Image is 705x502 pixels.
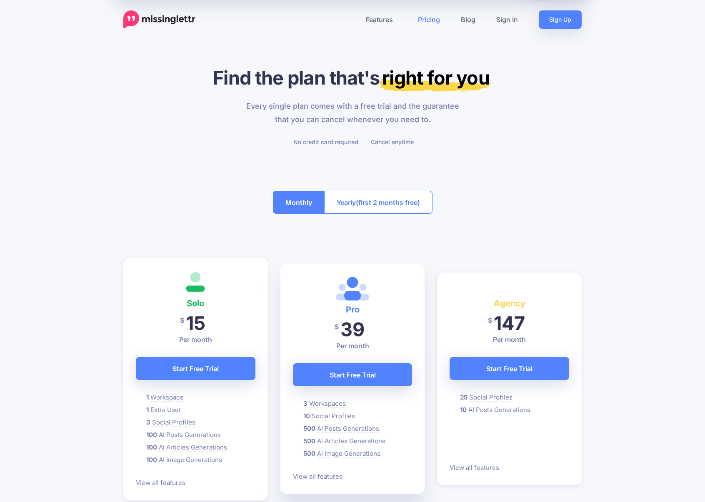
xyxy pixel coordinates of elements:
[317,437,385,445] span: AI Articles Generations
[469,393,512,402] span: Social Profiles
[136,479,190,487] a: View all features
[159,456,222,464] span: AI Image Generations
[355,10,407,29] a: Features
[150,393,184,402] span: Workspace
[293,436,412,446] li: Harness the power of AI to create unique, engaging, and well-structured articles. This feature us...
[146,406,149,414] b: 1
[539,10,582,29] a: Sign Up
[340,318,365,341] span: 39
[150,406,181,414] span: Extra User
[450,464,503,472] a: View all features
[336,276,369,301] img: <i class='fas fa-heart margin-right'></i>Most Popular
[136,430,255,440] li: AI Create is a powerful new feature that allows you to generate, save and post AI generated conte...
[293,303,412,316] h4: Pro
[293,472,347,480] a: View all features
[488,311,492,330] span: $
[293,399,412,409] li: A Workspace will usually be created for each Brand, Company or Client that you want to promote co...
[136,335,255,345] p: Per month
[460,406,467,414] b: 10
[159,431,221,439] span: AI Posts Generations
[186,312,205,335] span: 15
[293,363,412,386] a: Start Free Trial
[146,418,150,426] b: 3
[303,425,315,432] b: 500
[146,393,149,401] b: 1
[136,442,255,452] li: Harness the power of AI to create unique, engaging, and well-structured articles. This feature us...
[335,317,339,336] span: $
[146,456,157,464] b: 100
[309,400,346,408] span: Workspaces
[303,450,315,457] b: 500
[303,412,310,420] b: 10
[450,10,486,29] a: Blog
[146,443,157,451] b: 100
[450,392,569,402] li: Missinglettr currently works with Twitter, Facebook (Pages), Instagram, LinkedIn (Personal and Co...
[380,66,492,92] mark: right for you
[273,191,325,214] button: Monthly
[241,100,464,126] p: Every single plan comes with a free trial and the guarantee that you can cancel whenever you need...
[356,196,420,209] span: (first 2 months free)
[450,357,569,380] a: Start Free Trial
[494,312,525,335] span: 147
[317,425,379,433] span: AI Posts Generations
[407,10,450,29] a: Pricing
[136,405,255,415] li: The number of additional team members you can invite to collaborate with and access your Missingl...
[136,392,255,402] li: A Workspace will usually be created for each Brand, Company or Client that you want to promote co...
[468,406,530,414] span: AI Posts Generations
[317,450,380,458] span: AI Image Generations
[486,10,528,29] a: Sign In
[293,424,412,434] li: AI Create is a powerful new feature that allows you to generate, save and post AI generated conte...
[450,405,569,415] li: AI Create is a powerful new feature that allows you to generate, save and post AI generated conte...
[123,10,195,29] a: Home
[136,417,255,427] li: Missinglettr currently works with Twitter, Facebook (Pages), Instagram, LinkedIn (Personal and Co...
[450,335,569,345] p: Per month
[152,418,195,427] span: Social Profiles
[136,357,255,380] a: Start Free Trial
[136,455,255,465] li: Leverage the power of AI to generate unique and engaging images in various modes like photography...
[450,297,569,310] h4: Agency
[159,443,227,452] span: AI Articles Generations
[146,431,157,439] b: 100
[293,411,412,421] li: Missinglettr currently works with Twitter, Facebook (Pages), Instagram, LinkedIn (Personal and Co...
[291,137,358,147] li: No credit card required
[303,400,307,407] b: 3
[293,341,412,351] p: Per month
[460,393,467,401] b: 25
[293,449,412,459] li: Leverage the power of AI to generate unique and engaging images in various modes like photography...
[303,437,315,445] b: 500
[369,137,414,147] li: Cancel anytime
[324,191,432,214] button: Yearly(first 2 months free)
[136,297,255,310] h4: Solo
[180,311,184,330] span: $
[312,412,355,420] span: Social Profiles
[123,66,582,89] h1: Find the plan that's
